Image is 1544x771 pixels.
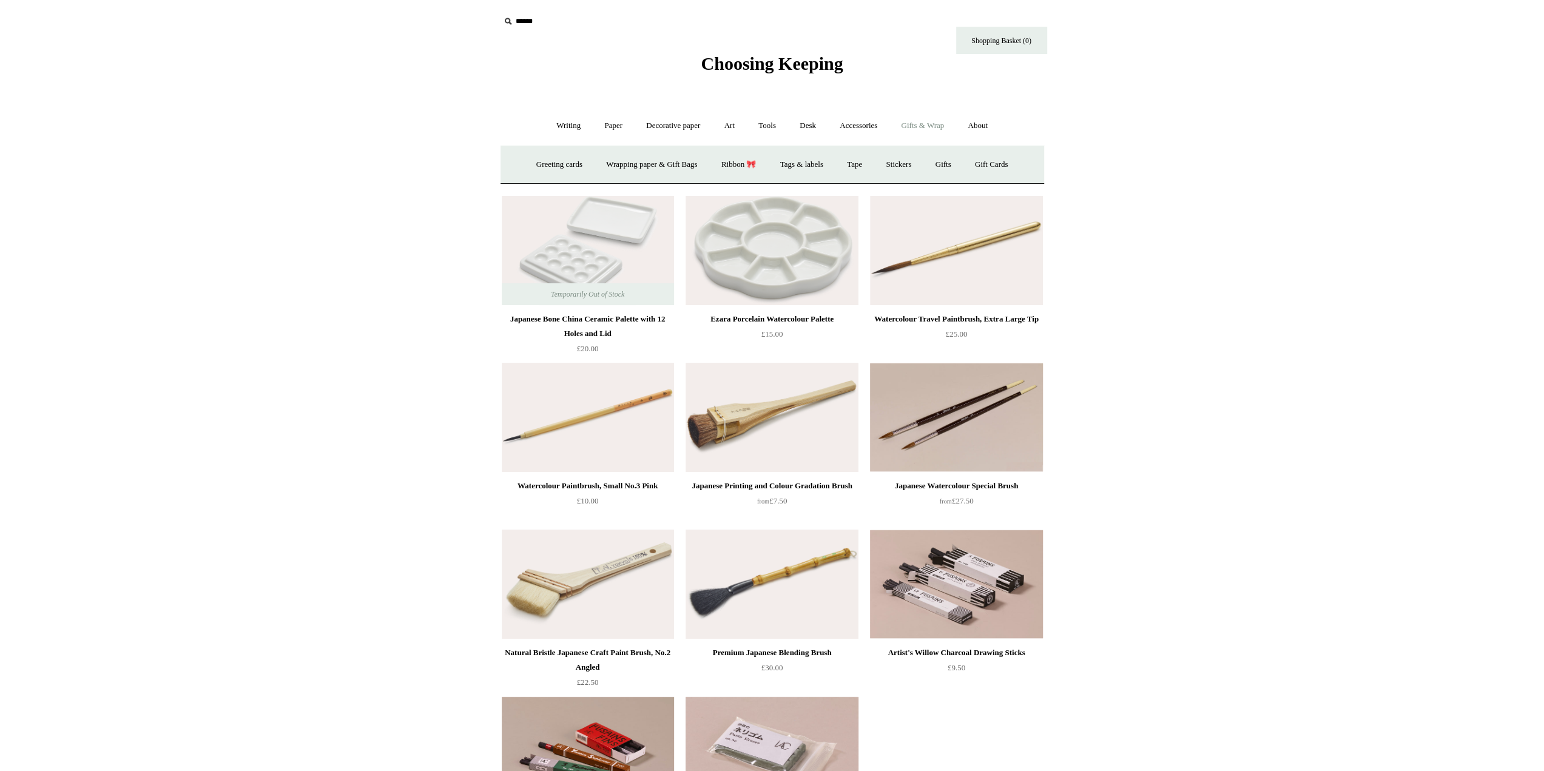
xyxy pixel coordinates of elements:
[686,196,858,305] a: Ezara Porcelain Watercolour Palette Ezara Porcelain Watercolour Palette
[689,479,855,493] div: Japanese Printing and Colour Gradation Brush
[964,149,1019,181] a: Gift Cards
[761,329,783,338] span: £15.00
[757,496,787,505] span: £7.50
[701,53,843,73] span: Choosing Keeping
[593,110,633,142] a: Paper
[713,110,746,142] a: Art
[836,149,873,181] a: Tape
[545,110,592,142] a: Writing
[870,196,1042,305] a: Watercolour Travel Paintbrush, Extra Large Tip Watercolour Travel Paintbrush, Extra Large Tip
[686,312,858,362] a: Ezara Porcelain Watercolour Palette £15.00
[948,663,965,672] span: £9.50
[829,110,888,142] a: Accessories
[757,498,769,505] span: from
[956,27,1047,54] a: Shopping Basket (0)
[577,344,599,353] span: £20.00
[502,530,674,639] a: Natural Bristle Japanese Craft Paint Brush, No.2 Angled Natural Bristle Japanese Craft Paint Brus...
[686,530,858,639] img: Premium Japanese Blending Brush
[577,496,599,505] span: £10.00
[890,110,955,142] a: Gifts & Wrap
[686,363,858,472] img: Japanese Printing and Colour Gradation Brush
[747,110,787,142] a: Tools
[539,283,636,305] span: Temporarily Out of Stock
[870,645,1042,695] a: Artist's Willow Charcoal Drawing Sticks £9.50
[769,149,834,181] a: Tags & labels
[946,329,968,338] span: £25.00
[686,530,858,639] a: Premium Japanese Blending Brush Premium Japanese Blending Brush
[502,645,674,695] a: Natural Bristle Japanese Craft Paint Brush, No.2 Angled £22.50
[870,312,1042,362] a: Watercolour Travel Paintbrush, Extra Large Tip £25.00
[873,312,1039,326] div: Watercolour Travel Paintbrush, Extra Large Tip
[502,196,674,305] img: Japanese Bone China Ceramic Palette with 12 Holes and Lid
[689,312,855,326] div: Ezara Porcelain Watercolour Palette
[957,110,999,142] a: About
[686,196,858,305] img: Ezara Porcelain Watercolour Palette
[940,496,974,505] span: £27.50
[595,149,708,181] a: Wrapping paper & Gift Bags
[689,645,855,660] div: Premium Japanese Blending Brush
[875,149,922,181] a: Stickers
[873,479,1039,493] div: Japanese Watercolour Special Brush
[870,479,1042,528] a: Japanese Watercolour Special Brush from£27.50
[870,363,1042,472] img: Japanese Watercolour Special Brush
[870,363,1042,472] a: Japanese Watercolour Special Brush Japanese Watercolour Special Brush
[505,645,671,675] div: Natural Bristle Japanese Craft Paint Brush, No.2 Angled
[502,479,674,528] a: Watercolour Paintbrush, Small No.3 Pink £10.00
[701,63,843,72] a: Choosing Keeping
[505,479,671,493] div: Watercolour Paintbrush, Small No.3 Pink
[789,110,827,142] a: Desk
[502,363,674,472] a: Watercolour Paintbrush, Small No.3 Pink Watercolour Paintbrush, Small No.3 Pink
[502,312,674,362] a: Japanese Bone China Ceramic Palette with 12 Holes and Lid £20.00
[870,530,1042,639] a: Artist's Willow Charcoal Drawing Sticks Artist's Willow Charcoal Drawing Sticks
[525,149,593,181] a: Greeting cards
[940,498,952,505] span: from
[502,363,674,472] img: Watercolour Paintbrush, Small No.3 Pink
[761,663,783,672] span: £30.00
[686,645,858,695] a: Premium Japanese Blending Brush £30.00
[577,678,599,687] span: £22.50
[710,149,767,181] a: Ribbon 🎀
[873,645,1039,660] div: Artist's Willow Charcoal Drawing Sticks
[502,530,674,639] img: Natural Bristle Japanese Craft Paint Brush, No.2 Angled
[686,479,858,528] a: Japanese Printing and Colour Gradation Brush from£7.50
[870,530,1042,639] img: Artist's Willow Charcoal Drawing Sticks
[505,312,671,341] div: Japanese Bone China Ceramic Palette with 12 Holes and Lid
[502,196,674,305] a: Japanese Bone China Ceramic Palette with 12 Holes and Lid Japanese Bone China Ceramic Palette wit...
[635,110,711,142] a: Decorative paper
[686,363,858,472] a: Japanese Printing and Colour Gradation Brush Japanese Printing and Colour Gradation Brush
[925,149,962,181] a: Gifts
[870,196,1042,305] img: Watercolour Travel Paintbrush, Extra Large Tip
